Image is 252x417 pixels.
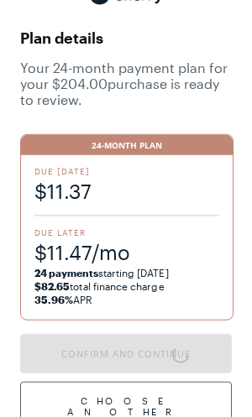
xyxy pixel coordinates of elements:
[20,334,232,373] button: Confirm and Continue
[20,24,232,51] span: Plan details
[20,60,232,107] span: Your 24 -month payment plan for your $204.00 purchase is ready to review.
[34,294,73,305] strong: 35.96%
[34,227,219,238] span: Due Later
[34,165,219,177] span: Due [DATE]
[34,267,98,279] strong: 24 payments
[34,177,219,205] span: $11.37
[34,280,70,292] strong: $82.65
[34,238,219,266] span: $11.47/mo
[21,135,233,155] div: 24-Month Plan
[34,266,219,306] span: starting [DATE] total finance charge APR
